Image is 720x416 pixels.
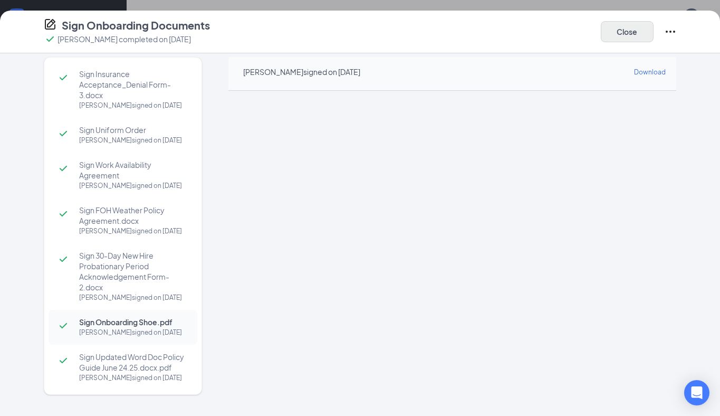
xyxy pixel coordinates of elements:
div: Open Intercom Messenger [684,380,709,405]
button: Close [601,21,654,42]
svg: Checkmark [57,319,70,332]
p: [PERSON_NAME] completed on [DATE] [57,34,191,44]
span: Sign Updated Word Doc Policy Guide June 24.25.docx.pdf [79,352,187,373]
span: Sign Work Availability Agreement [79,159,187,181]
svg: Checkmark [57,162,70,175]
div: [PERSON_NAME] signed on [DATE] [243,67,360,77]
h4: Sign Onboarding Documents [62,18,210,33]
svg: Checkmark [57,253,70,266]
svg: Checkmark [57,127,70,140]
span: Sign Insurance Acceptance_Denial Form-3.docx [79,69,187,100]
span: Sign 30-Day New Hire Probationary Period Acknowledgement Form-2.docx [79,250,187,292]
svg: CompanyDocumentIcon [44,18,56,31]
a: Download [634,65,666,78]
div: [PERSON_NAME] signed on [DATE] [79,100,187,111]
span: Download [634,68,666,76]
svg: Ellipses [664,25,677,38]
svg: Checkmark [44,33,56,45]
svg: Checkmark [57,207,70,220]
div: [PERSON_NAME] signed on [DATE] [79,327,187,338]
div: [PERSON_NAME] signed on [DATE] [79,181,187,191]
svg: Checkmark [57,354,70,367]
div: [PERSON_NAME] signed on [DATE] [79,292,187,303]
div: [PERSON_NAME] signed on [DATE] [79,373,187,383]
span: Sign FOH Weather Policy Agreement.docx [79,205,187,226]
span: Sign Uniform Order [79,125,187,135]
span: Sign Onboarding Shoe.pdf [79,317,187,327]
iframe: Sign Onboarding Shoe.pdf [228,91,677,393]
div: [PERSON_NAME] signed on [DATE] [79,135,187,146]
svg: Checkmark [57,71,70,84]
div: [PERSON_NAME] signed on [DATE] [79,226,187,237]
